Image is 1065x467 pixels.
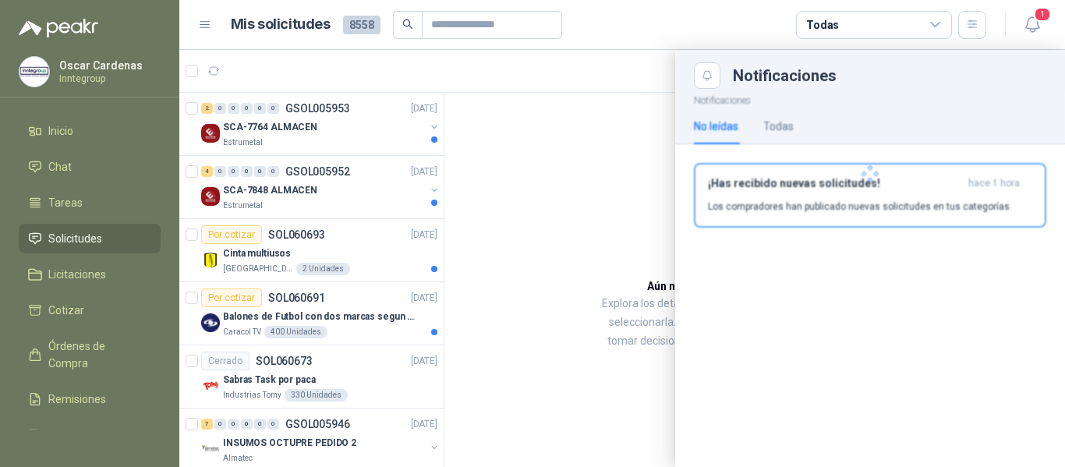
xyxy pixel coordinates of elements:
div: Notificaciones [733,68,1046,83]
span: 1 [1034,7,1051,22]
button: 1 [1018,11,1046,39]
span: Tareas [48,194,83,211]
p: Oscar Cardenas [59,60,157,71]
a: Cotizar [19,295,161,325]
span: Órdenes de Compra [48,338,146,372]
div: Todas [806,16,839,34]
a: Tareas [19,188,161,218]
a: Configuración [19,420,161,450]
a: Licitaciones [19,260,161,289]
span: Cotizar [48,302,84,319]
a: Solicitudes [19,224,161,253]
span: Remisiones [48,391,106,408]
span: Configuración [48,426,117,444]
span: search [402,19,413,30]
button: Close [694,62,720,89]
h1: Mis solicitudes [231,13,331,36]
span: Inicio [48,122,73,140]
img: Company Logo [19,57,49,87]
a: Inicio [19,116,161,146]
span: Solicitudes [48,230,102,247]
span: Licitaciones [48,266,106,283]
span: 8558 [343,16,380,34]
img: Logo peakr [19,19,98,37]
p: Inntegroup [59,74,157,83]
a: Órdenes de Compra [19,331,161,378]
a: Chat [19,152,161,182]
span: Chat [48,158,72,175]
a: Remisiones [19,384,161,414]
